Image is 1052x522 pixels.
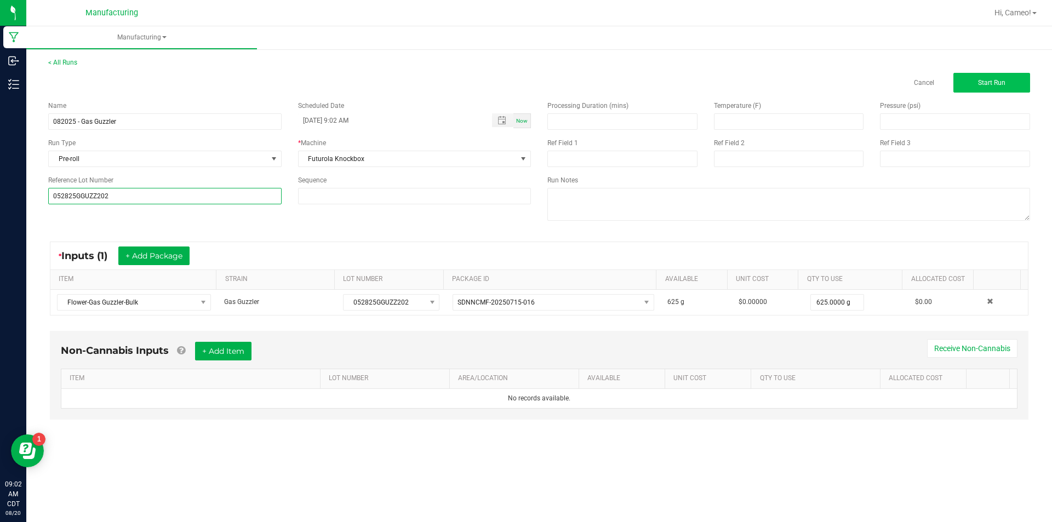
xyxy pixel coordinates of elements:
[492,113,513,127] span: Toggle popup
[714,102,761,110] span: Temperature (F)
[32,433,45,446] iframe: Resource center unread badge
[547,102,628,110] span: Processing Duration (mins)
[667,298,679,306] span: 625
[880,102,921,110] span: Pressure (psi)
[681,298,684,306] span: g
[914,78,934,88] a: Cancel
[48,138,76,148] span: Run Type
[760,374,876,383] a: QTY TO USESortable
[665,275,723,284] a: AVAILABLESortable
[298,176,327,184] span: Sequence
[673,374,747,383] a: Unit CostSortable
[807,275,898,284] a: QTY TO USESortable
[5,479,21,509] p: 09:02 AM CDT
[5,509,21,517] p: 08/20
[61,250,118,262] span: Inputs (1)
[299,151,517,167] span: Futurola Knockbox
[177,345,185,357] a: Add Non-Cannabis items that were also consumed in the run (e.g. gloves and packaging); Also add N...
[915,298,932,306] span: $0.00
[458,374,574,383] a: AREA/LOCATIONSortable
[547,139,578,147] span: Ref Field 1
[927,339,1017,358] button: Receive Non-Cannabis
[911,275,969,284] a: Allocated CostSortable
[48,102,66,110] span: Name
[8,79,19,90] inline-svg: Inventory
[458,299,535,306] span: SDNNCMF-20250715-016
[61,345,169,357] span: Non-Cannabis Inputs
[982,275,1016,284] a: Sortable
[994,8,1031,17] span: Hi, Cameo!
[714,139,745,147] span: Ref Field 2
[49,151,267,167] span: Pre-roll
[975,374,1005,383] a: Sortable
[118,246,190,265] button: + Add Package
[59,275,212,284] a: ITEMSortable
[301,139,326,147] span: Machine
[224,298,259,306] span: Gas Guzzler
[547,176,578,184] span: Run Notes
[26,33,257,42] span: Manufacturing
[880,139,911,147] span: Ref Field 3
[889,374,962,383] a: Allocated CostSortable
[298,113,481,127] input: Scheduled Datetime
[11,434,44,467] iframe: Resource center
[225,275,330,284] a: STRAINSortable
[195,342,251,360] button: + Add Item
[298,102,344,110] span: Scheduled Date
[85,8,138,18] span: Manufacturing
[953,73,1030,93] button: Start Run
[58,295,197,310] span: Flower-Gas Guzzler-Bulk
[8,55,19,66] inline-svg: Inbound
[739,298,767,306] span: $0.00000
[8,32,19,43] inline-svg: Manufacturing
[329,374,445,383] a: LOT NUMBERSortable
[48,59,77,66] a: < All Runs
[70,374,316,383] a: ITEMSortable
[516,118,528,124] span: Now
[48,176,113,184] span: Reference Lot Number
[57,294,211,311] span: NO DATA FOUND
[452,275,652,284] a: PACKAGE IDSortable
[736,275,794,284] a: Unit CostSortable
[343,275,439,284] a: LOT NUMBERSortable
[344,295,425,310] span: 052825GGUZZ202
[61,389,1017,408] td: No records available.
[978,79,1005,87] span: Start Run
[26,26,257,49] a: Manufacturing
[587,374,661,383] a: AVAILABLESortable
